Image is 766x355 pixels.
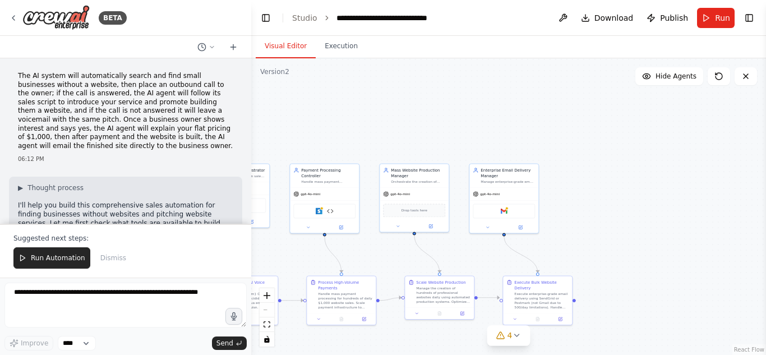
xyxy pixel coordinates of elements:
[95,247,132,269] button: Dismiss
[260,332,274,347] button: toggle interactivity
[200,163,270,228] div: AI Voice Sales OrchestratorExecute high-conversion sales calls using the advanced 3-tier pricing ...
[301,192,320,196] span: gpt-4o-mini
[514,279,569,291] div: Execute Bulk Website Delivery
[594,12,634,24] span: Download
[301,179,356,184] div: Handle mass payment processing for hundreds of daily conversions at $1,000 each. Manage Stripe in...
[18,155,233,163] div: 06:12 PM
[18,183,23,192] span: ▶
[318,292,372,310] div: Handle mass payment processing for hundreds of daily $1,000 website sales. Scale payment infrastr...
[715,12,730,24] span: Run
[416,279,465,285] div: Scale Website Production
[258,10,274,26] button: Hide left sidebar
[380,295,402,303] g: Edge from 35b11419-2ae0-426e-8875-266a426c77d0 to 192d83a6-b498-48ce-bd31-b16060cd9bc8
[99,11,127,25] div: BETA
[428,310,451,317] button: No output available
[100,253,126,262] span: Dismiss
[507,330,513,341] span: 4
[404,275,474,319] div: Scale Website ProductionManage the creation of hundreds of professional websites daily using auto...
[212,336,247,350] button: Send
[501,236,541,273] g: Edge from ca8e6802-7af1-4885-b489-a66261851c11 to 4cda49d5-56b3-45a8-bd16-a9aa88e5e2a5
[526,316,550,322] button: No output available
[224,40,242,54] button: Start a new chat
[379,163,449,232] div: Mass Website Production ManagerOrchestrate the creation of hundreds of websites daily using autom...
[31,253,85,262] span: Run Automation
[220,279,274,291] div: Execute 3-Tier AI Voice Sales Campaign
[635,67,703,85] button: Hide Agents
[260,288,274,347] div: React Flow controls
[325,224,357,230] button: Open in side panel
[301,167,356,178] div: Payment Processing Controller
[4,336,53,351] button: Improve
[260,317,274,332] button: fit view
[236,218,267,225] button: Open in side panel
[656,72,696,81] span: Hide Agents
[551,316,570,322] button: Open in side panel
[225,308,242,325] button: Click to speak your automation idea
[292,13,317,22] a: Studio
[327,208,334,214] img: Sales Data Formatter and API Integration Tool
[316,208,322,214] img: Stripe
[21,339,48,348] span: Improve
[260,288,274,303] button: zoom in
[660,12,688,24] span: Publish
[391,179,445,184] div: Orchestrate the creation of hundreds of websites daily using automated templates and production s...
[292,12,427,24] nav: breadcrumb
[330,316,353,322] button: No output available
[256,35,316,58] button: Visual Editor
[18,72,233,150] p: The AI system will automatically search and find small businesses without a website, then place a...
[502,275,573,325] div: Execute Bulk Website DeliveryExecute enterprise-grade email delivery using SendGrid or Postmark (...
[469,163,539,233] div: Enterprise Email Delivery ManagerManage enterprise-grade email delivery of completed websites usi...
[27,183,84,192] span: Thought process
[354,316,373,322] button: Open in side panel
[576,8,638,28] button: Download
[453,310,472,317] button: Open in side panel
[487,325,530,346] button: 4
[505,224,537,230] button: Open in side panel
[306,275,376,325] div: Process High-Volume PaymentsHandle mass payment processing for hundreds of daily $1,000 website s...
[22,5,90,30] img: Logo
[282,298,303,303] g: Edge from cb3150d2-cb14-488f-ac6d-d8986812ff56 to 35b11419-2ae0-426e-8875-266a426c77d0
[481,179,535,184] div: Manage enterprise-grade email delivery of completed websites using SendGrid or Postmark infrastru...
[211,174,266,178] div: Execute high-conversion sales calls using the advanced 3-tier pricing SSML script. Coordinate {ag...
[208,275,278,325] div: Execute 3-Tier AI Voice Sales CampaignLoremi {dolor_sitam} CO adipi elitse doeiu tem incididu 9-u...
[289,163,359,233] div: Payment Processing ControllerHandle mass payment processing for hundreds of daily conversions at ...
[642,8,693,28] button: Publish
[260,67,289,76] div: Version 2
[256,316,275,322] button: Open in side panel
[480,192,500,196] span: gpt-4o-mini
[211,167,266,173] div: AI Voice Sales Orchestrator
[481,167,535,178] div: Enterprise Email Delivery Manager
[18,183,84,192] button: ▶Thought process
[322,236,344,273] g: Edge from 003dc6ca-6b80-41ec-8e5d-1562c18dde46 to 35b11419-2ae0-426e-8875-266a426c77d0
[402,208,427,213] span: Drop tools here
[13,234,238,243] p: Suggested next steps:
[741,10,757,26] button: Show right sidebar
[318,279,372,291] div: Process High-Volume Payments
[18,201,233,236] p: I'll help you build this comprehensive sales automation for finding businesses without websites a...
[501,208,507,214] img: Gmail
[734,347,764,353] a: React Flow attribution
[316,35,367,58] button: Execution
[220,292,274,310] div: Loremi {dolor_sitam} CO adipi elitse doeiu tem incididu 9-utla etdolor MAGN aliqua en admi 859,43...
[390,192,410,196] span: gpt-4o-mini
[415,223,447,229] button: Open in side panel
[193,40,220,54] button: Switch to previous chat
[216,339,233,348] span: Send
[391,167,445,178] div: Mass Website Production Manager
[416,286,470,304] div: Manage the creation of hundreds of professional websites daily using automated production systems...
[412,235,442,273] g: Edge from d8d3b503-bcc3-4d9a-8248-495845917b90 to 192d83a6-b498-48ce-bd31-b16060cd9bc8
[478,295,500,301] g: Edge from 192d83a6-b498-48ce-bd31-b16060cd9bc8 to 4cda49d5-56b3-45a8-bd16-a9aa88e5e2a5
[514,292,569,310] div: Execute enterprise-grade email delivery using SendGrid or Postmark (not Gmail due to 500/day limi...
[13,247,90,269] button: Run Automation
[697,8,735,28] button: Run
